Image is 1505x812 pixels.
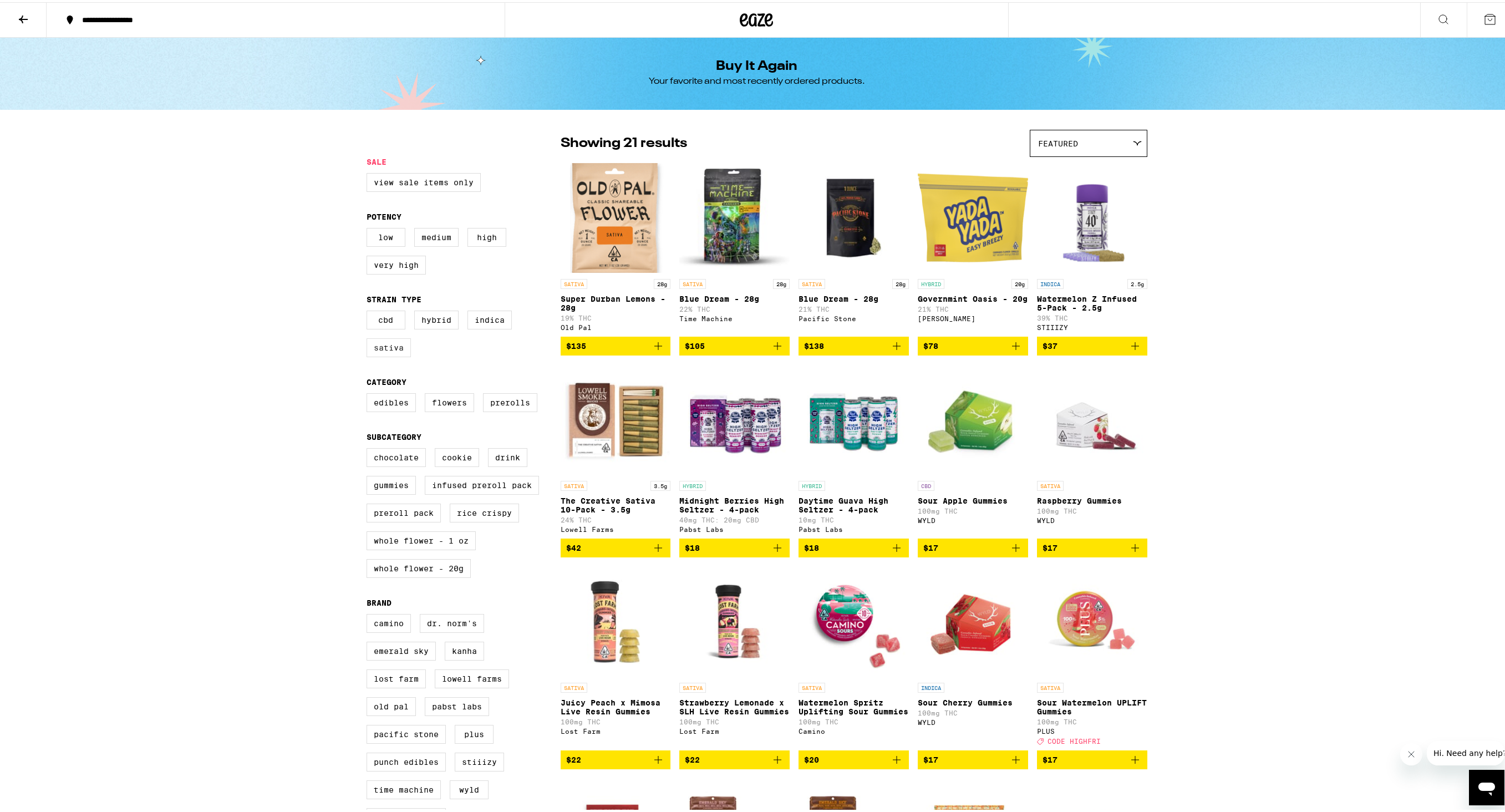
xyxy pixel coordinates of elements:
[1048,735,1101,743] span: CODE HIGHFRI
[561,696,671,714] p: Juicy Peach x Mimosa Live Resin Gummies
[918,334,1028,353] button: Add to bag
[367,446,426,465] label: Chocolate
[367,293,421,302] legend: Strain Type
[1037,696,1147,714] p: Sour Watermelon UPLIFT Gummies
[918,564,1028,748] a: Open page for Sour Cherry Gummies from WYLD
[799,277,825,287] p: SATIVA
[679,524,790,531] div: Pabst Labs
[367,667,426,686] label: Lost Farm
[679,334,790,353] button: Add to bag
[435,667,509,686] label: Lowell Farms
[1037,277,1064,287] p: INDICA
[799,362,909,473] img: Pabst Labs - Daytime Guava High Seltzer - 4-pack
[561,334,671,353] button: Add to bag
[1037,322,1147,329] div: STIIIZY
[679,564,790,675] img: Lost Farm - Strawberry Lemonade x SLH Live Resin Gummies
[367,391,416,410] label: Edibles
[488,446,527,465] label: Drink
[649,73,865,85] div: Your favorite and most recently ordered products.
[566,753,581,762] span: $22
[367,557,471,576] label: Whole Flower - 20g
[804,339,824,348] span: $138
[799,725,909,733] div: Camino
[420,612,484,631] label: Dr. Norm's
[799,160,909,271] img: Pacific Stone - Blue Dream - 28g
[918,707,1028,714] p: 100mg THC
[561,362,671,536] a: Open page for The Creative Sativa 10-Pack - 3.5g from Lowell Farms
[1037,160,1147,334] a: Open page for Watermelon Z Infused 5-Pack - 2.5g from STIIIZY
[1037,362,1147,473] img: WYLD - Raspberry Gummies
[679,696,790,714] p: Strawberry Lemonade x SLH Live Resin Gummies
[918,292,1028,301] p: Governmint Oasis - 20g
[918,362,1028,536] a: Open page for Sour Apple Gummies from WYLD
[1037,564,1147,748] a: Open page for Sour Watermelon UPLIFT Gummies from PLUS
[367,529,476,548] label: Whole Flower - 1 oz
[455,750,504,769] label: STIIIZY
[918,160,1028,334] a: Open page for Governmint Oasis - 20g from Yada Yada
[1037,681,1064,691] p: SATIVA
[918,696,1028,705] p: Sour Cherry Gummies
[367,723,446,742] label: Pacific Stone
[679,681,706,691] p: SATIVA
[1127,277,1147,287] p: 2.5g
[679,160,790,334] a: Open page for Blue Dream - 28g from Time Machine
[367,430,421,439] legend: Subcategory
[367,695,416,714] label: Old Pal
[685,541,700,550] span: $18
[918,748,1028,767] button: Add to bag
[679,748,790,767] button: Add to bag
[923,753,938,762] span: $17
[1038,137,1078,146] span: Featured
[561,564,671,748] a: Open page for Juicy Peach x Mimosa Live Resin Gummies from Lost Farm
[799,696,909,714] p: Watermelon Spritz Uplifting Sour Gummies
[367,210,401,219] legend: Potency
[1037,748,1147,767] button: Add to bag
[367,336,411,355] label: Sativa
[679,303,790,311] p: 22% THC
[918,536,1028,555] button: Add to bag
[804,541,819,550] span: $18
[1469,768,1504,803] iframe: Button to launch messaging window
[561,479,587,489] p: SATIVA
[561,362,671,473] img: Lowell Farms - The Creative Sativa 10-Pack - 3.5g
[804,753,819,762] span: $20
[799,524,909,531] div: Pabst Labs
[799,334,909,353] button: Add to bag
[679,160,790,271] img: Time Machine - Blue Dream - 28g
[918,277,944,287] p: HYBRID
[367,171,481,190] label: View Sale Items Only
[1037,725,1147,733] div: PLUS
[679,536,790,555] button: Add to bag
[1037,536,1147,555] button: Add to bag
[414,308,459,327] label: Hybrid
[799,564,909,675] img: Camino - Watermelon Spritz Uplifting Sour Gummies
[679,725,790,733] div: Lost Farm
[367,501,441,520] label: Preroll Pack
[561,160,671,334] a: Open page for Super Durban Lemons - 28g from Old Pal
[425,695,489,714] label: Pabst Labs
[367,640,436,658] label: Emerald Sky
[685,753,700,762] span: $22
[918,313,1028,320] div: [PERSON_NAME]
[923,541,938,550] span: $17
[1037,515,1147,522] div: WYLD
[799,514,909,521] p: 10mg THC
[467,308,512,327] label: Indica
[716,58,797,71] h1: Buy It Again
[367,750,446,769] label: Punch Edibles
[367,253,426,272] label: Very High
[799,716,909,723] p: 100mg THC
[1037,292,1147,310] p: Watermelon Z Infused 5-Pack - 2.5g
[918,362,1028,473] img: WYLD - Sour Apple Gummies
[799,313,909,320] div: Pacific Stone
[918,494,1028,503] p: Sour Apple Gummies
[425,391,474,410] label: Flowers
[679,292,790,301] p: Blue Dream - 28g
[923,339,938,348] span: $78
[650,479,670,489] p: 3.5g
[1043,541,1057,550] span: $17
[679,514,790,521] p: 40mg THC: 20mg CBD
[679,277,706,287] p: SATIVA
[1427,739,1504,763] iframe: Message from company
[367,474,416,493] label: Gummies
